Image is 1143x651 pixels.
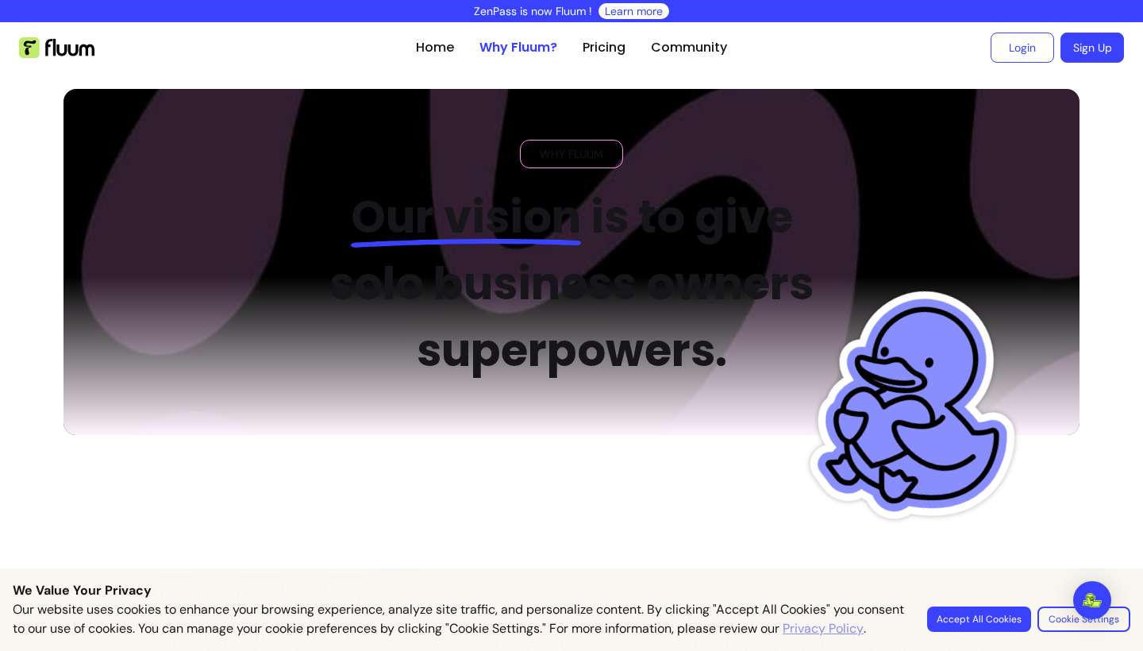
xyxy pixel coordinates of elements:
[351,186,581,248] span: Our vision
[479,38,557,57] a: Why Fluum?
[303,184,841,384] h2: is to give solo business owners superpowers.
[13,581,1130,600] p: We Value Your Privacy
[605,3,663,19] a: Learn more
[991,33,1054,63] a: Login
[1060,33,1124,63] a: Sign Up
[651,38,727,57] a: Community
[1037,607,1130,632] button: Cookie Settings
[1073,581,1111,619] div: Open Intercom Messenger
[533,146,610,162] span: WHY FLUUM
[783,619,864,638] a: Privacy Policy
[13,600,908,638] p: Our website uses cookies to enhance your browsing experience, analyze site traffic, and personali...
[19,37,94,58] img: Fluum Logo
[927,607,1031,632] button: Accept All Cookies
[583,38,625,57] a: Pricing
[796,252,1046,564] img: Fluum Duck sticker
[416,38,454,57] a: Home
[474,3,592,19] p: ZenPass is now Fluum !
